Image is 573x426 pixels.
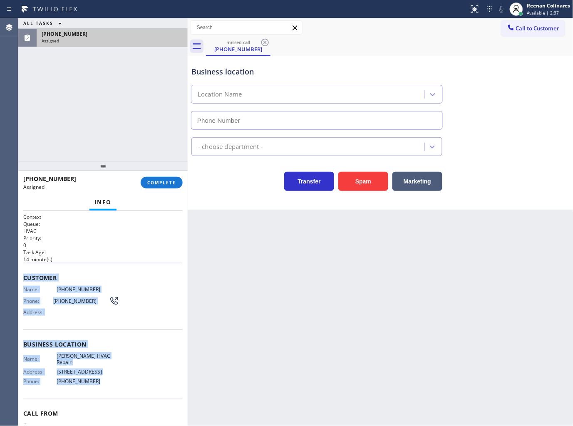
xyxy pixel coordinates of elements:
p: 0 [23,242,183,249]
span: Call to Customer [516,25,560,32]
button: Transfer [284,172,334,191]
span: [STREET_ADDRESS] [57,369,119,375]
span: Name: [23,286,57,292]
input: Search [191,21,302,34]
span: Address: [23,309,57,315]
h2: Queue: [23,220,183,228]
p: HVAC [23,228,183,235]
span: [PHONE_NUMBER] [53,298,109,304]
div: Reenan Colinares [527,2,571,9]
div: Business location [191,66,442,77]
h1: Context [23,213,183,220]
button: COMPLETE [141,177,183,188]
h2: Task Age: [23,249,183,256]
span: Name: [23,356,57,362]
span: [PHONE_NUMBER] [57,379,119,385]
button: Marketing [392,172,442,191]
button: ALL TASKS [18,18,70,28]
span: COMPLETE [147,180,176,186]
p: 14 minute(s) [23,256,183,263]
span: Info [94,198,112,206]
div: Location Name [198,90,242,99]
span: Available | 2:37 [527,10,559,16]
span: Business location [23,340,183,348]
button: Call to Customer [501,20,565,36]
span: [PHONE_NUMBER] [23,175,76,183]
div: (888) 415-0434 [207,37,270,55]
div: - choose department - [198,142,263,151]
button: Spam [338,172,388,191]
span: Address: [23,369,57,375]
div: [PHONE_NUMBER] [207,45,270,53]
span: Phone: [23,379,57,385]
span: [PHONE_NUMBER] [57,286,119,292]
button: Mute [496,3,507,15]
span: [PERSON_NAME] HVAC Repair [57,353,119,366]
button: Info [89,194,117,211]
span: ALL TASKS [23,20,53,26]
span: Customer [23,274,183,282]
span: Call From [23,410,183,418]
h2: Priority: [23,235,183,242]
input: Phone Number [191,111,443,130]
span: [PHONE_NUMBER] [42,30,87,37]
span: Phone: [23,298,53,304]
span: Assigned [42,38,59,44]
span: Assigned [23,183,45,191]
div: missed call [207,39,270,45]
